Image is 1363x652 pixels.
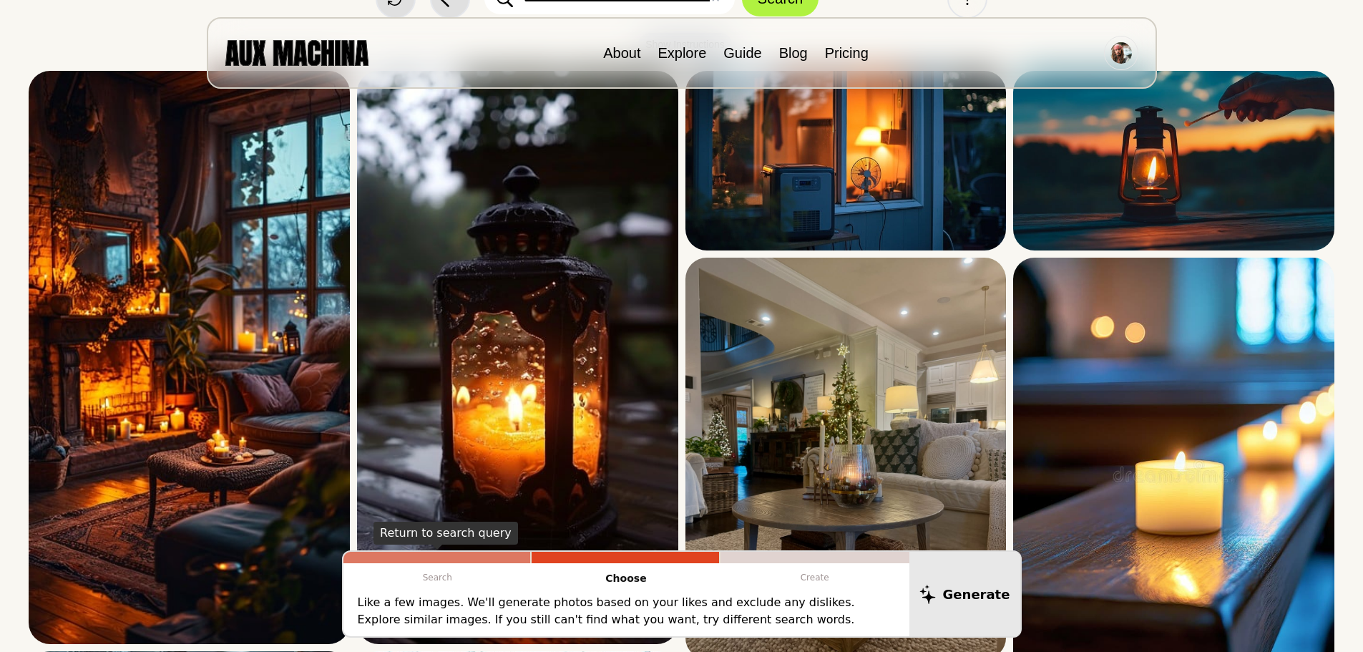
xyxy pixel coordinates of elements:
img: Search result [29,71,350,644]
button: Generate [909,552,1020,636]
p: Create [720,563,909,592]
p: Choose [532,563,720,594]
img: Search result [1013,71,1334,250]
a: Blog [779,45,808,61]
a: Pricing [825,45,869,61]
a: Explore [658,45,706,61]
p: Search [343,563,532,592]
p: Like a few images. We'll generate photos based on your likes and exclude any dislikes. Explore si... [358,594,895,628]
a: About [603,45,640,61]
img: Avatar [1110,42,1132,64]
img: AUX MACHINA [225,40,368,65]
img: Search result [357,71,678,644]
a: Guide [723,45,761,61]
img: Search result [685,71,1007,250]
